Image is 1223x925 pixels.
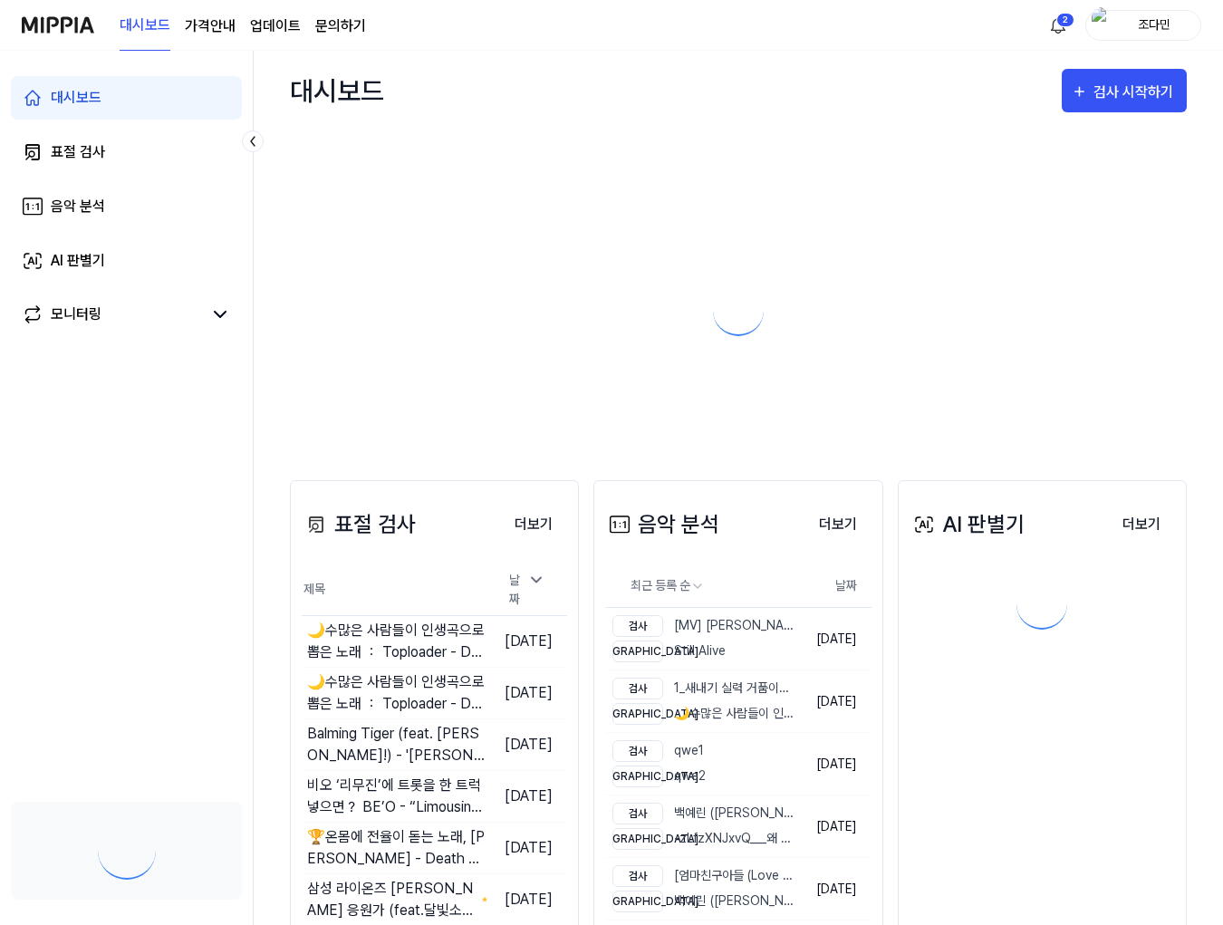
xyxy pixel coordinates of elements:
[500,506,567,543] button: 더보기
[302,564,487,616] th: 제목
[1085,10,1201,41] button: profile조다민
[605,608,801,670] a: 검사[MV] [PERSON_NAME] - 결혼 행진곡 ｜ [DF FILM] [PERSON_NAME]([PERSON_NAME])[DEMOGRAPHIC_DATA]Still Alive
[22,304,202,325] a: 모니터링
[612,740,663,762] div: 검사
[1062,69,1187,112] button: 검사 시작하기
[307,671,487,715] div: 🌙수많은 사람들이 인생곡으로 뽑은 노래 ： Toploader - Dancing in the
[51,304,101,325] div: 모니터링
[910,508,1025,541] div: AI 판별기
[1119,14,1189,34] div: 조다민
[1092,7,1113,43] img: profile
[487,822,567,873] td: [DATE]
[802,608,872,670] td: [DATE]
[804,506,872,543] button: 더보기
[1044,11,1073,40] button: 알림2
[612,703,663,725] div: [DEMOGRAPHIC_DATA]
[612,865,663,887] div: 검사
[307,826,487,870] div: 🏆온몸에 전율이 돋는 노래, [PERSON_NAME] - Death Note [가사⧸뮤지컬⧸데스노트]
[51,87,101,109] div: 대시보드
[1047,14,1069,36] img: 알림
[307,775,487,818] div: 비오 ‘리무진’에 트롯을 한 트럭 넣으면？ BE’O - “Limousine” PARODY
[612,828,663,850] div: [DEMOGRAPHIC_DATA]
[307,878,475,921] div: 삼성 라이온즈 [PERSON_NAME] 응원가 (feat.달빛소년) [lOeMXi461HI]
[802,733,872,795] td: [DATE]
[612,891,663,912] div: [DEMOGRAPHIC_DATA]
[605,508,719,541] div: 음악 분석
[307,723,487,766] div: Balming Tiger (feat. [PERSON_NAME]!) - '[PERSON_NAME]
[302,508,416,541] div: 표절 검사
[51,250,105,272] div: AI 판별기
[11,130,242,174] a: 표절 검사
[802,795,872,858] td: [DATE]
[612,641,797,662] div: Still Alive
[612,615,663,637] div: 검사
[605,733,801,795] a: 검사qwe1[DEMOGRAPHIC_DATA]qwe2
[487,873,567,925] td: [DATE]
[612,678,663,699] div: 검사
[802,564,872,608] th: 날짜
[487,718,567,770] td: [DATE]
[51,196,105,217] div: 음악 분석
[802,670,872,733] td: [DATE]
[605,670,801,732] a: 검사1_새내기 실력 거품이라며 언빌리버블_용아연,제니퍼[DEMOGRAPHIC_DATA]🌙수많은 사람들이 인생곡으로 뽑은 노래 ： Toploader - Dancing in the
[11,239,242,283] a: AI 판별기
[307,620,487,663] div: 🌙수많은 사람들이 인생곡으로 뽑은 노래 ： Toploader - Dancing in the
[612,865,797,887] div: [엄마친구아들 (Love Next Door) OST Part 2] [PERSON_NAME] (HA SUNG WOON) - What are we MV
[487,770,567,822] td: [DATE]
[250,15,301,37] a: 업데이트
[612,766,663,787] div: [DEMOGRAPHIC_DATA]
[612,828,797,850] div: -zLfzXNJxvQ___왜 그렇게 축 처져있는건데？🔴 Black Gryph0n & Baasik - DAISIES 가사해석⧸팝송추천
[612,803,663,824] div: 검사
[51,141,105,163] div: 표절 검사
[612,803,797,824] div: 백예린 ([PERSON_NAME]) - '0310' (Official Lyric Video)
[1108,506,1175,543] button: 더보기
[1056,13,1074,27] div: 2
[612,703,797,725] div: 🌙수많은 사람들이 인생곡으로 뽑은 노래 ： Toploader - Dancing in the
[315,15,366,37] a: 문의하기
[120,1,170,51] a: 대시보드
[605,858,801,920] a: 검사[엄마친구아들 (Love Next Door) OST Part 2] [PERSON_NAME] (HA SUNG WOON) - What are we MV[DEMOGRAPHIC_...
[612,891,797,912] div: 백예린 ([PERSON_NAME]) - '0310' (Official Lyric Video)
[612,740,706,762] div: qwe1
[487,615,567,667] td: [DATE]
[605,795,801,857] a: 검사백예린 ([PERSON_NAME]) - '0310' (Official Lyric Video)[DEMOGRAPHIC_DATA]-zLfzXNJxvQ___왜 그렇게 축 처져있는...
[612,766,706,787] div: qwe2
[11,76,242,120] a: 대시보드
[802,858,872,920] td: [DATE]
[487,667,567,718] td: [DATE]
[612,641,663,662] div: [DEMOGRAPHIC_DATA]
[612,615,797,637] div: [MV] [PERSON_NAME] - 결혼 행진곡 ｜ [DF FILM] [PERSON_NAME]([PERSON_NAME])
[290,69,384,112] div: 대시보드
[502,565,553,614] div: 날짜
[1093,81,1178,104] div: 검사 시작하기
[612,678,797,699] div: 1_새내기 실력 거품이라며 언빌리버블_용아연,제니퍼
[11,185,242,228] a: 음악 분석
[185,15,236,37] button: 가격안내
